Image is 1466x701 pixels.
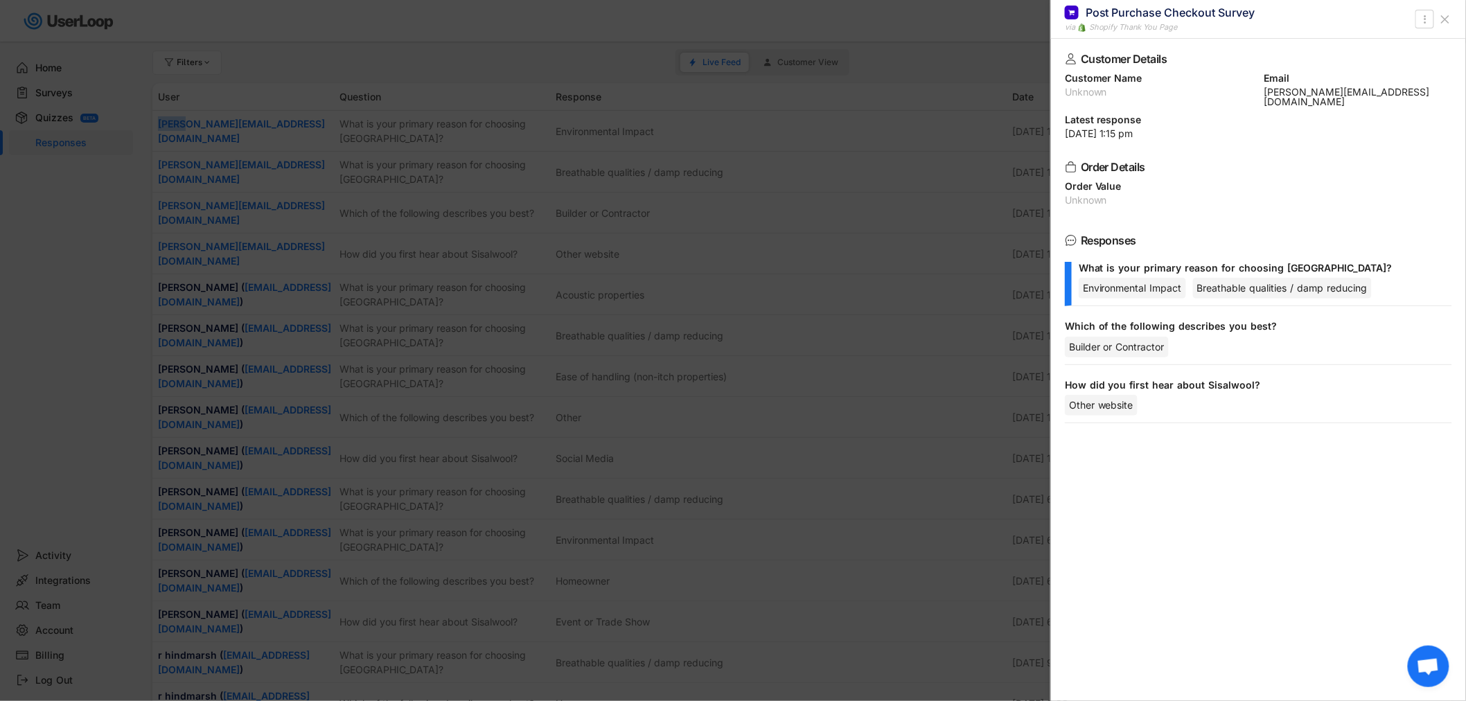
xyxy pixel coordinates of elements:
div: [PERSON_NAME][EMAIL_ADDRESS][DOMAIN_NAME] [1264,87,1453,107]
div: Latest response [1065,115,1452,125]
div: Unknown [1065,87,1253,97]
div: How did you first hear about Sisalwool? [1065,379,1441,391]
div: Shopify Thank You Page [1089,21,1178,33]
div: Order Value [1065,181,1452,191]
div: [DATE] 1:15 pm [1065,129,1452,139]
div: Post Purchase Checkout Survey [1086,5,1255,20]
div: Responses [1081,235,1430,246]
div: Customer Name [1065,73,1253,83]
img: 1156660_ecommerce_logo_shopify_icon%20%281%29.png [1078,24,1086,32]
div: Open chat [1408,646,1449,687]
div: via [1065,21,1075,33]
button:  [1418,11,1432,28]
div: What is your primary reason for choosing [GEOGRAPHIC_DATA]? [1079,262,1441,274]
div: Email [1264,73,1453,83]
div: Builder or Contractor [1065,337,1169,357]
div: Unknown [1065,195,1452,205]
div: Other website [1065,395,1138,416]
div: Which of the following describes you best? [1065,320,1441,332]
div: Customer Details [1081,53,1430,64]
div: Breathable qualities / damp reducing [1193,278,1372,299]
text:  [1424,12,1427,26]
div: Environmental Impact [1079,278,1186,299]
div: Order Details [1081,161,1430,172]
